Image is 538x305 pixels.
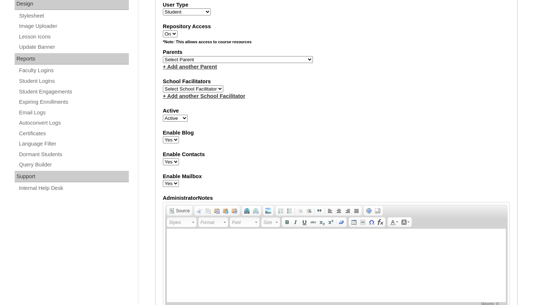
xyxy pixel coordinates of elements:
[335,207,343,215] a: Center
[201,218,223,227] span: Format
[167,229,506,302] iframe: Rich Text Editor, AdministratorNotes
[18,22,129,31] a: Image Uploader
[168,207,191,215] a: Source
[388,218,400,226] a: Text Color
[264,207,273,215] a: Add Image
[18,184,129,193] a: Internal Help Desk
[367,218,376,226] a: Insert Special Character
[163,23,510,30] label: Repository Access
[18,43,129,52] a: Update Banner
[315,207,324,215] a: Block Quote
[291,218,300,226] a: Italic
[18,87,129,96] a: Student Engagements
[18,139,129,148] a: Language Filter
[18,77,129,86] a: Student Logins
[15,171,129,183] div: Support
[232,218,254,227] span: Font
[230,207,239,215] a: Paste from Word
[163,93,245,99] a: + Add another School Facilitator
[300,218,309,226] a: Underline
[163,64,217,70] a: + Add another Parent
[18,98,129,107] a: Expiring Enrollments
[163,173,510,180] label: Enable Mailbox
[276,207,285,215] a: Insert/Remove Numbered List
[343,207,352,215] a: Align Right
[15,53,129,65] div: Reports
[198,217,228,227] a: Format
[204,207,213,215] a: Copy
[350,218,358,226] a: Table
[337,218,346,226] a: Remove Format
[400,218,411,226] a: Background Color
[167,217,197,227] a: Styles
[18,129,129,138] a: Certificates
[365,207,373,215] a: Maximize
[163,39,510,48] div: *Note: This allows access to course resources
[309,218,318,226] a: Strike Through
[18,11,129,21] a: Stylesheet
[305,207,313,215] a: Increase Indent
[163,129,510,137] label: Enable Blog
[230,217,259,227] a: Font
[285,207,294,215] a: Insert/Remove Bulleted List
[326,218,335,226] a: Superscript
[18,108,129,117] a: Email Logs
[195,207,204,215] a: Cut
[163,78,510,85] label: School Facilitators
[163,194,510,202] label: AdministratorNotes
[326,207,335,215] a: Align Left
[318,218,326,226] a: Subscript
[163,151,510,158] label: Enable Contacts
[296,207,305,215] a: Decrease Indent
[213,207,221,215] a: Paste
[163,48,510,56] label: Parents
[163,107,510,115] label: Active
[18,160,129,169] a: Query Builder
[251,207,260,215] a: Unlink
[18,150,129,159] a: Dormant Students
[261,217,280,227] a: Size
[264,218,274,227] span: Size
[243,207,251,215] a: Link
[221,207,230,215] a: Paste as plain text
[352,207,361,215] a: Justify
[283,218,291,226] a: Bold
[175,208,190,214] span: Source
[376,218,385,226] a: Insert Equation
[18,32,129,41] a: Lesson Icons
[18,66,129,75] a: Faculty Logins
[169,218,191,227] span: Styles
[358,218,367,226] a: Insert Horizontal Line
[18,118,129,128] a: Autoconvert Logs
[163,1,510,9] label: User Type
[373,207,382,215] a: Show Blocks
